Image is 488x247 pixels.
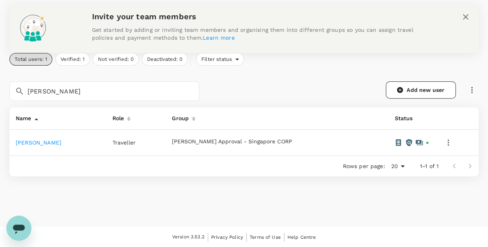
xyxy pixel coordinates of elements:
[55,53,90,66] button: Verified: 1
[169,110,189,123] div: Group
[211,234,243,240] span: Privacy Policy
[172,139,292,145] button: [PERSON_NAME] Approval - Singapore CORP
[28,81,199,101] input: Search for a user
[197,56,235,63] span: Filter status
[92,26,435,42] p: Get started by adding or inviting team members and organising them into different groups so you c...
[211,233,243,242] a: Privacy Policy
[16,139,61,146] a: [PERSON_NAME]
[109,110,124,123] div: Role
[196,53,244,66] div: Filter status
[142,53,188,66] button: Deactivated: 0
[343,162,385,170] p: Rows per page:
[420,162,438,170] p: 1–1 of 1
[93,53,139,66] button: Not verified: 0
[9,53,52,66] button: Total users: 1
[459,10,472,24] button: close
[203,35,235,41] a: Learn more
[250,233,281,242] a: Terms of Use
[388,161,407,172] div: 20
[6,216,31,241] iframe: Button to launch messaging window
[16,10,50,45] img: onboarding-banner
[172,233,204,241] span: Version 3.53.2
[388,107,435,130] th: Status
[13,110,31,123] div: Name
[250,234,281,240] span: Terms of Use
[287,233,316,242] a: Help Centre
[112,139,136,146] span: Traveller
[287,234,316,240] span: Help Centre
[386,81,456,99] a: Add new user
[92,10,435,23] h6: Invite your team members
